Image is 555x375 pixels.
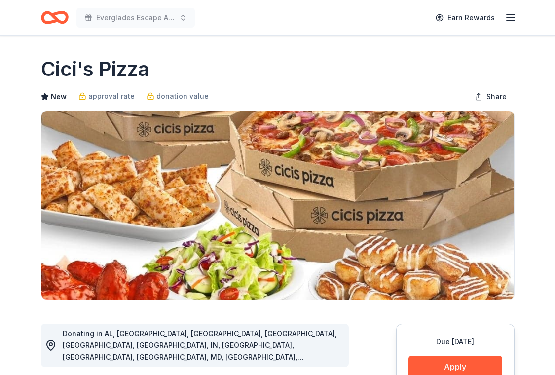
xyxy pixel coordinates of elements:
button: Everglades Escape Annual Gala [76,8,195,28]
span: approval rate [88,90,135,102]
a: Home [41,6,69,29]
a: Earn Rewards [430,9,501,27]
span: New [51,91,67,103]
a: donation value [147,90,209,102]
button: Share [467,87,515,107]
div: Due [DATE] [408,336,502,348]
span: Everglades Escape Annual Gala [96,12,175,24]
h1: Cici's Pizza [41,55,149,83]
span: donation value [156,90,209,102]
a: approval rate [78,90,135,102]
img: Image for Cici's Pizza [41,111,514,300]
span: Share [486,91,507,103]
